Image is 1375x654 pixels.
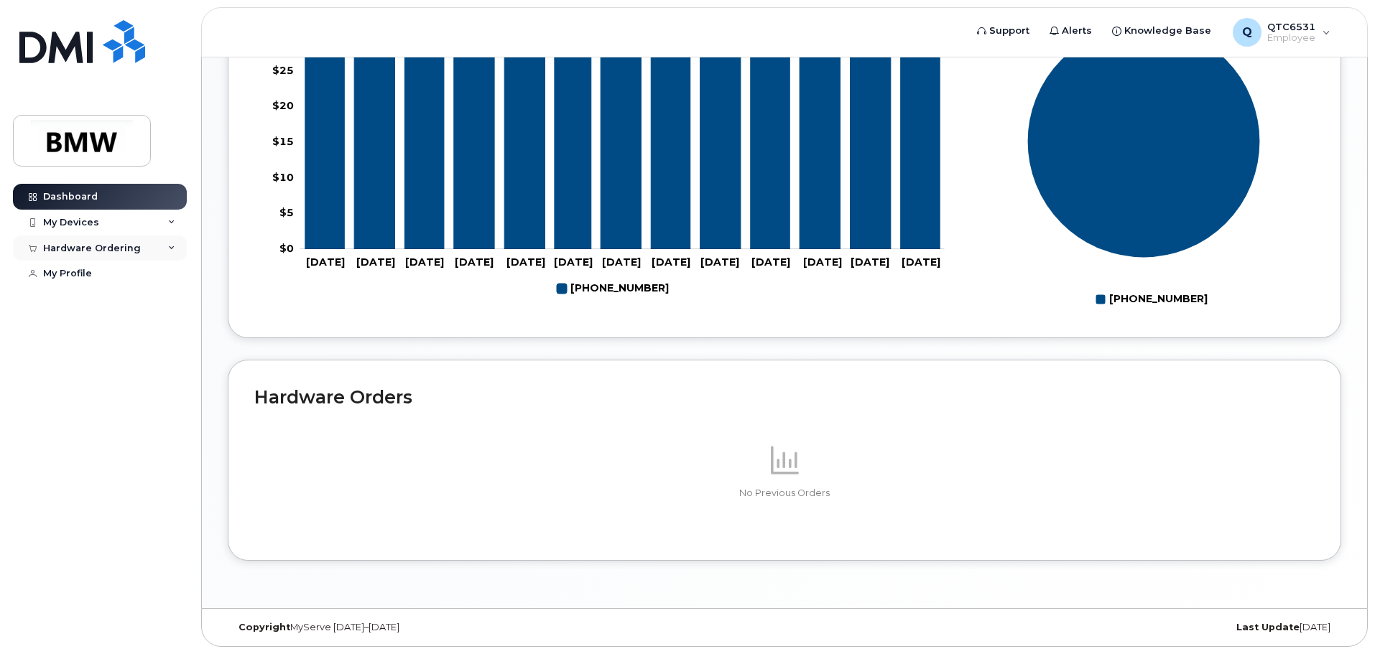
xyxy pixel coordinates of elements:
tspan: $5 [279,206,294,219]
span: Q [1242,24,1252,41]
tspan: [DATE] [700,256,739,268]
tspan: $10 [272,170,294,183]
p: No Previous Orders [254,487,1315,500]
span: Knowledge Base [1124,24,1211,38]
tspan: $20 [272,99,294,112]
g: Legend [1096,287,1208,312]
strong: Copyright [239,622,290,632]
g: Chart [1027,24,1261,311]
g: 864-745-1638 [557,276,669,301]
tspan: [DATE] [803,256,842,268]
g: 864-745-1638 [305,33,940,249]
span: Support [989,24,1029,38]
a: Alerts [1040,17,1102,45]
tspan: [DATE] [652,256,690,268]
tspan: [DATE] [306,256,345,268]
g: Series [1027,24,1261,258]
tspan: [DATE] [506,256,545,268]
tspan: [DATE] [455,256,494,268]
div: MyServe [DATE]–[DATE] [228,622,599,633]
strong: Last Update [1236,622,1300,632]
h2: Hardware Orders [254,386,1315,408]
div: QTC6531 [1223,18,1341,47]
span: Alerts [1062,24,1092,38]
span: QTC6531 [1267,21,1315,32]
iframe: Messenger Launcher [1312,592,1364,643]
tspan: [DATE] [751,256,790,268]
tspan: [DATE] [902,256,940,268]
tspan: $25 [272,63,294,76]
tspan: [DATE] [405,256,444,268]
a: Knowledge Base [1102,17,1221,45]
tspan: [DATE] [851,256,889,268]
tspan: [DATE] [554,256,593,268]
tspan: $0 [279,242,294,255]
div: [DATE] [970,622,1341,633]
g: Legend [557,276,669,301]
tspan: [DATE] [356,256,395,268]
tspan: [DATE] [602,256,641,268]
a: Support [967,17,1040,45]
span: Employee [1267,32,1315,44]
tspan: $15 [272,135,294,148]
